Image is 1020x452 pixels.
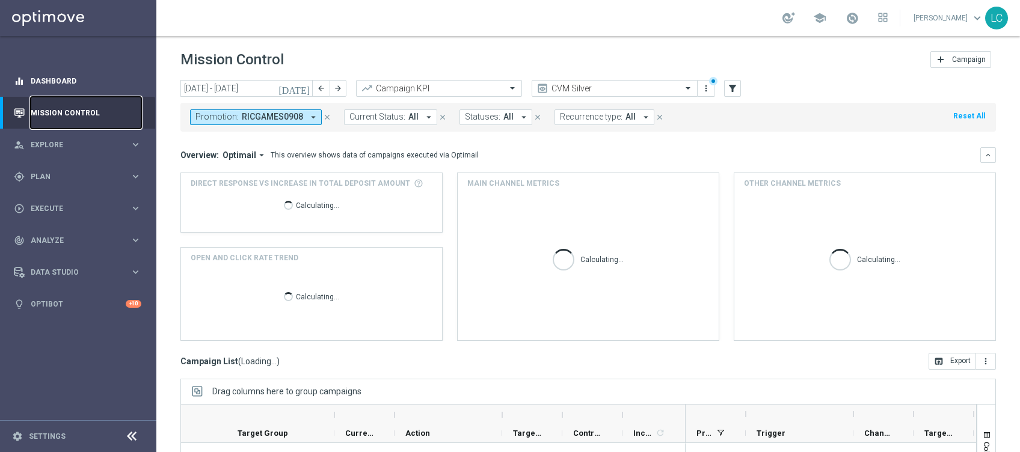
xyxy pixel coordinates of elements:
[29,433,66,440] a: Settings
[14,171,130,182] div: Plan
[130,266,141,278] i: keyboard_arrow_right
[573,429,602,438] span: Control Customers
[14,288,141,320] div: Optibot
[14,171,25,182] i: gps_fixed
[238,356,241,367] span: (
[13,172,142,182] button: gps_fixed Plan keyboard_arrow_right
[580,253,624,264] p: Calculating...
[13,108,142,118] button: Mission Control
[31,65,141,97] a: Dashboard
[277,356,280,367] span: )
[12,431,23,442] i: settings
[934,356,944,366] i: open_in_browser
[14,267,130,278] div: Data Studio
[322,111,333,124] button: close
[31,237,130,244] span: Analyze
[656,428,665,438] i: refresh
[513,429,542,438] span: Targeted Customers
[459,109,532,125] button: Statuses: All arrow_drop_down
[349,112,405,122] span: Current Status:
[14,299,25,310] i: lightbulb
[980,147,996,163] button: keyboard_arrow_down
[930,51,991,68] button: add Campaign
[296,199,339,210] p: Calculating...
[31,97,141,129] a: Mission Control
[344,109,437,125] button: Current Status: All arrow_drop_down
[952,109,986,123] button: Reset All
[13,299,142,309] button: lightbulb Optibot +10
[180,150,219,160] h3: Overview:
[271,150,479,160] div: This overview shows data of campaigns executed via Optimail
[277,80,313,98] button: [DATE]
[13,267,142,277] button: Data Studio keyboard_arrow_right
[981,356,991,366] i: more_vert
[31,141,130,148] span: Explore
[238,429,288,438] span: Target Group
[701,84,711,93] i: more_vert
[14,235,130,246] div: Analyze
[13,76,142,86] button: equalizer Dashboard
[985,7,1008,29] div: LC
[190,109,322,125] button: Promotion: RICGAMES0908 arrow_drop_down
[952,55,986,64] span: Campaign
[724,80,741,97] button: filter_alt
[744,178,841,189] h4: Other channel metrics
[13,140,142,150] button: person_search Explore keyboard_arrow_right
[130,203,141,214] i: keyboard_arrow_right
[864,429,893,438] span: Channel
[130,139,141,150] i: keyboard_arrow_right
[560,112,622,122] span: Recurrence type:
[219,150,271,160] button: Optimail arrow_drop_down
[518,112,529,123] i: arrow_drop_down
[256,150,267,160] i: arrow_drop_down
[757,429,785,438] span: Trigger
[465,112,500,122] span: Statuses:
[195,112,239,122] span: Promotion:
[536,82,548,94] i: preview
[212,386,361,396] span: Drag columns here to group campaigns
[13,204,142,213] button: play_circle_outline Execute keyboard_arrow_right
[14,97,141,129] div: Mission Control
[633,429,654,438] span: Increase
[405,429,430,438] span: Action
[532,80,698,97] ng-select: CVM Silver
[14,76,25,87] i: equalizer
[641,112,651,123] i: arrow_drop_down
[14,65,141,97] div: Dashboard
[13,236,142,245] button: track_changes Analyze keyboard_arrow_right
[555,109,654,125] button: Recurrence type: All arrow_drop_down
[696,429,712,438] span: Promotions
[656,113,664,121] i: close
[180,356,280,367] h3: Campaign List
[14,203,25,214] i: play_circle_outline
[654,426,665,439] span: Calculate column
[317,84,325,93] i: arrow_back
[330,80,346,97] button: arrow_forward
[924,429,953,438] span: Targeted Response Rate
[813,11,826,25] span: school
[625,112,636,122] span: All
[929,353,976,370] button: open_in_browser Export
[709,77,717,85] div: There are unsaved changes
[278,83,311,94] i: [DATE]
[223,150,256,160] span: Optimail
[323,113,331,121] i: close
[14,203,130,214] div: Execute
[503,112,514,122] span: All
[532,111,543,124] button: close
[212,386,361,396] div: Row Groups
[334,84,342,93] i: arrow_forward
[191,252,298,263] h4: OPEN AND CLICK RATE TREND
[14,139,130,150] div: Explore
[130,171,141,182] i: keyboard_arrow_right
[533,113,542,121] i: close
[356,80,522,97] ng-select: Campaign KPI
[912,9,985,27] a: [PERSON_NAME]keyboard_arrow_down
